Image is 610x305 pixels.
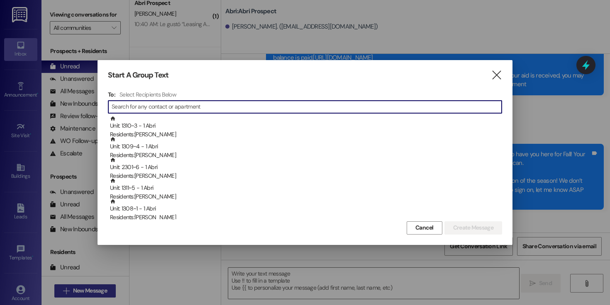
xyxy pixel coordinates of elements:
h3: To: [108,91,115,98]
div: Residents: [PERSON_NAME] [110,192,502,201]
h3: Start A Group Text [108,70,168,80]
input: Search for any contact or apartment [112,101,502,113]
button: Create Message [444,221,502,235]
div: Residents: [PERSON_NAME] [110,213,502,222]
div: Unit: 2301~6 - 1 Abri [110,157,502,181]
div: Unit: 1311~5 - 1 AbriResidents:[PERSON_NAME] [108,178,502,198]
h4: Select Recipients Below [120,91,176,98]
div: Unit: 1308~1 - 1 Abri [110,198,502,222]
div: Residents: [PERSON_NAME] [110,130,502,139]
div: Unit: 1308~1 - 1 AbriResidents:[PERSON_NAME] [108,198,502,219]
div: Unit: 1310~3 - 1 Abri [110,116,502,139]
div: Unit: 1311~5 - 1 Abri [110,178,502,201]
button: Cancel [407,221,442,235]
i:  [491,71,502,80]
span: Create Message [453,223,493,232]
div: Unit: 1310~3 - 1 AbriResidents:[PERSON_NAME] [108,116,502,136]
div: Unit: 1309~4 - 1 AbriResidents:[PERSON_NAME] [108,136,502,157]
div: Unit: 1309~4 - 1 Abri [110,136,502,160]
div: Residents: [PERSON_NAME] [110,151,502,160]
span: Cancel [415,223,434,232]
div: Residents: [PERSON_NAME] [110,172,502,180]
div: Unit: 2301~6 - 1 AbriResidents:[PERSON_NAME] [108,157,502,178]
